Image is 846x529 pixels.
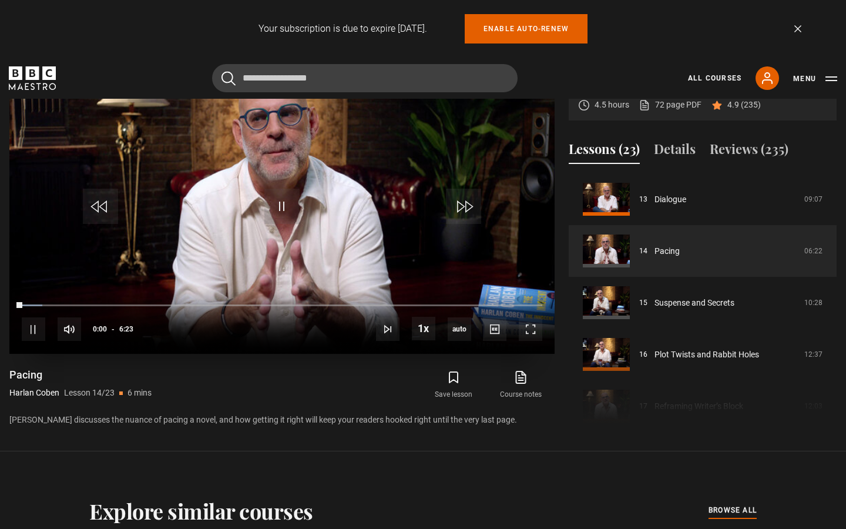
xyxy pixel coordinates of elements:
[448,317,471,341] div: Current quality: 1080p
[221,71,236,86] button: Submit the search query
[595,99,629,111] p: 4.5 hours
[654,297,734,309] a: Suspense and Secrets
[212,64,518,92] input: Search
[9,66,56,90] svg: BBC Maestro
[412,317,435,340] button: Playback Rate
[93,319,107,340] span: 0:00
[22,317,45,341] button: Pause
[483,317,506,341] button: Captions
[112,325,115,333] span: -
[793,73,837,85] button: Toggle navigation
[9,47,555,354] video-js: Video Player
[709,504,757,516] span: browse all
[119,319,133,340] span: 6:23
[688,73,741,83] a: All Courses
[64,387,115,399] p: Lesson 14/23
[127,387,152,399] p: 6 mins
[448,317,471,341] span: auto
[654,349,759,361] a: Plot Twists and Rabbit Holes
[639,99,701,111] a: 72 page PDF
[376,317,399,341] button: Next Lesson
[420,368,487,402] button: Save lesson
[488,368,555,402] a: Course notes
[709,504,757,517] a: browse all
[654,193,686,206] a: Dialogue
[727,99,761,111] p: 4.9 (235)
[710,139,788,164] button: Reviews (235)
[519,317,542,341] button: Fullscreen
[9,387,59,399] p: Harlan Coben
[9,414,555,426] p: [PERSON_NAME] discusses the nuance of pacing a novel, and how getting it right will keep your rea...
[22,304,542,307] div: Progress Bar
[569,139,640,164] button: Lessons (23)
[58,317,81,341] button: Mute
[654,139,696,164] button: Details
[654,245,680,257] a: Pacing
[89,498,313,523] h2: Explore similar courses
[465,14,587,43] a: Enable auto-renew
[258,22,427,36] p: Your subscription is due to expire [DATE].
[9,368,152,382] h1: Pacing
